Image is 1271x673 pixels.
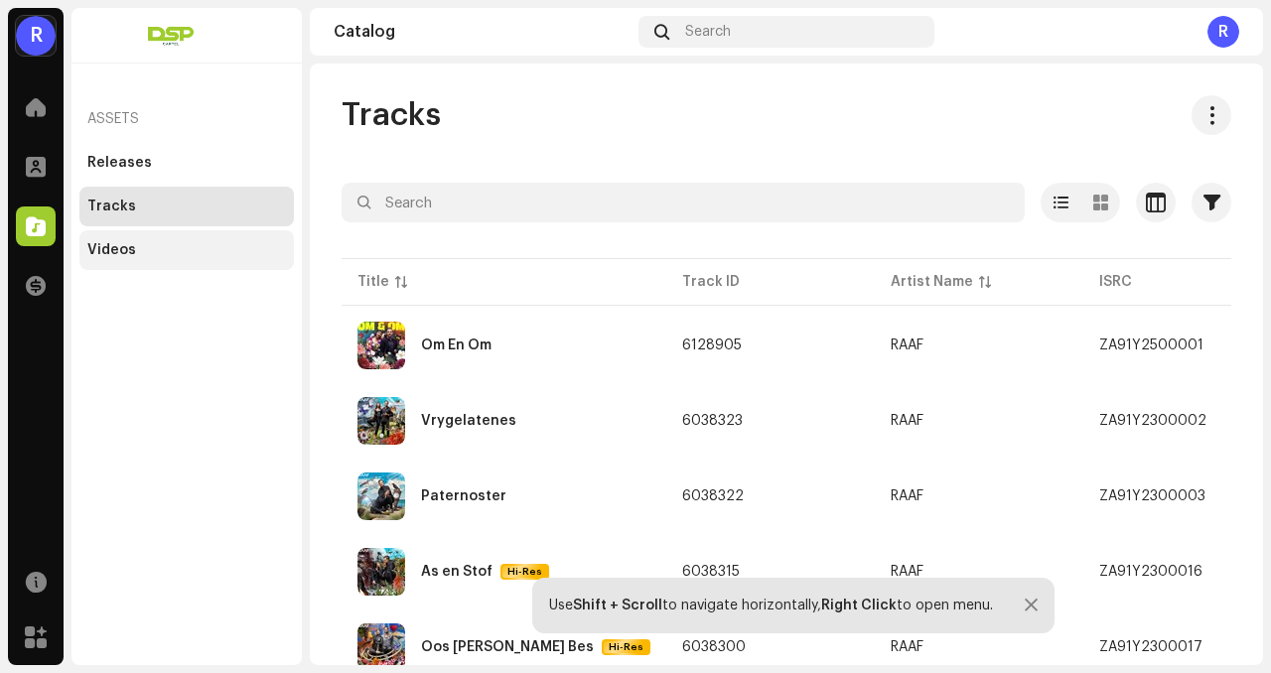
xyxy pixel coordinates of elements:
div: ZA91Y2300017 [1099,640,1202,654]
strong: Shift + Scroll [573,599,662,612]
strong: Right Click [821,599,897,612]
div: ZA91Y2300003 [1099,489,1205,503]
input: Search [342,183,1025,222]
img: f3185d0d-c418-4c9d-90fd-1a935e7aade8 [357,623,405,671]
div: ZA91Y2300002 [1099,414,1206,428]
span: Tracks [342,95,441,135]
img: 6730bb67-8d3d-46b5-b301-79988075bd6e [357,548,405,596]
div: RAAF [891,338,923,352]
div: RAAF [891,640,923,654]
div: RAAF [891,414,923,428]
div: Title [357,272,389,292]
div: Use to navigate horizontally, to open menu. [549,598,993,613]
div: ZA91Y2500001 [1099,338,1203,352]
div: Catalog [334,24,631,40]
div: Videos [87,242,136,258]
img: 064e8427-7e4e-4cb7-977f-78348038a04c [357,322,405,369]
span: RAAF [891,489,1067,503]
span: Search [685,24,731,40]
span: RAAF [891,565,1067,579]
img: b794bdb8-4d5b-44d5-8153-01ebe5d71500 [357,397,405,445]
span: RAAF [891,640,1067,654]
div: RAAF [891,565,923,579]
img: 2a98e18f-ca52-490d-9fad-d8d64f6f4757 [357,472,405,520]
div: R [1207,16,1239,48]
div: Artist Name [891,272,973,292]
div: Vrygelatenes [421,414,516,428]
div: As en Stof [421,565,493,579]
span: RAAF [891,414,1067,428]
div: Om En Om [421,338,492,352]
re-a-nav-header: Assets [79,95,294,143]
re-m-nav-item: Tracks [79,187,294,226]
span: 6038300 [682,640,746,654]
re-m-nav-item: Releases [79,143,294,183]
span: 6038323 [682,414,743,428]
div: Tracks [87,199,136,214]
re-m-nav-item: Videos [79,230,294,270]
div: ZA91Y2300016 [1099,565,1202,579]
div: Oos Wes Tuis Bes [421,640,594,654]
span: Hi-Res [604,640,648,654]
span: 6038315 [682,565,740,579]
div: R [16,16,56,56]
span: Hi-Res [502,565,547,579]
div: Releases [87,155,152,171]
div: RAAF [891,489,923,503]
div: Paternoster [421,489,506,503]
span: 6128905 [682,338,742,352]
span: 6038322 [682,489,744,503]
span: RAAF [891,338,1067,352]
